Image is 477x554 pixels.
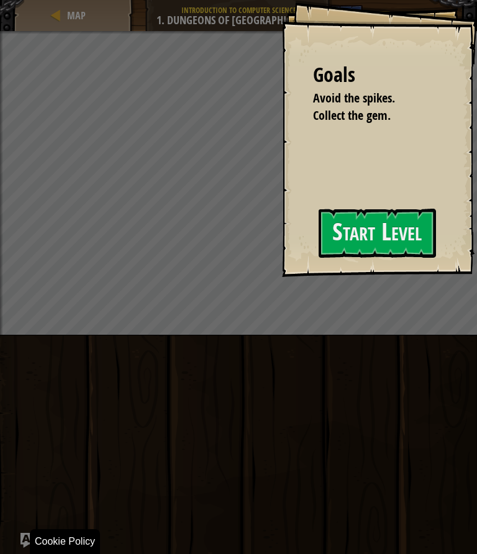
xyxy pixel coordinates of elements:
[67,9,86,22] span: Map
[20,533,35,548] button: Ask AI
[319,209,436,258] button: Start Level
[313,89,395,106] span: Avoid the spikes.
[298,89,430,107] li: Avoid the spikes.
[30,529,100,554] div: Cookie Policy
[63,9,86,22] a: Map
[313,61,434,89] div: Goals
[313,107,391,124] span: Collect the gem.
[298,107,430,125] li: Collect the gem.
